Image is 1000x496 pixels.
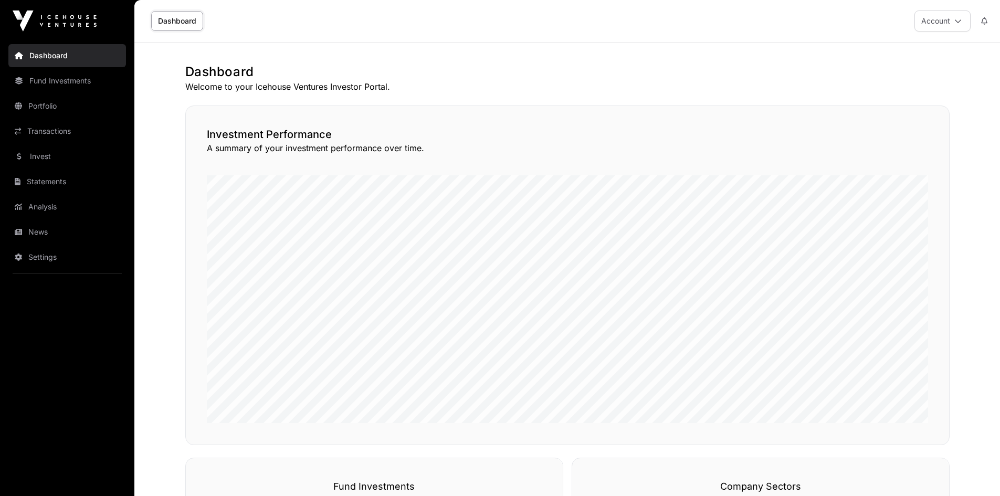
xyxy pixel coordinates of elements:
a: Statements [8,170,126,193]
button: Account [914,10,971,31]
a: Analysis [8,195,126,218]
a: Portfolio [8,94,126,118]
iframe: Chat Widget [948,446,1000,496]
a: Invest [8,145,126,168]
img: Icehouse Ventures Logo [13,10,97,31]
a: Transactions [8,120,126,143]
h2: Investment Performance [207,127,928,142]
a: Dashboard [151,11,203,31]
h3: Fund Investments [207,479,542,494]
a: Dashboard [8,44,126,67]
h3: Company Sectors [593,479,928,494]
p: Welcome to your Icehouse Ventures Investor Portal. [185,80,950,93]
h1: Dashboard [185,64,950,80]
a: Fund Investments [8,69,126,92]
a: News [8,220,126,244]
a: Settings [8,246,126,269]
p: A summary of your investment performance over time. [207,142,928,154]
